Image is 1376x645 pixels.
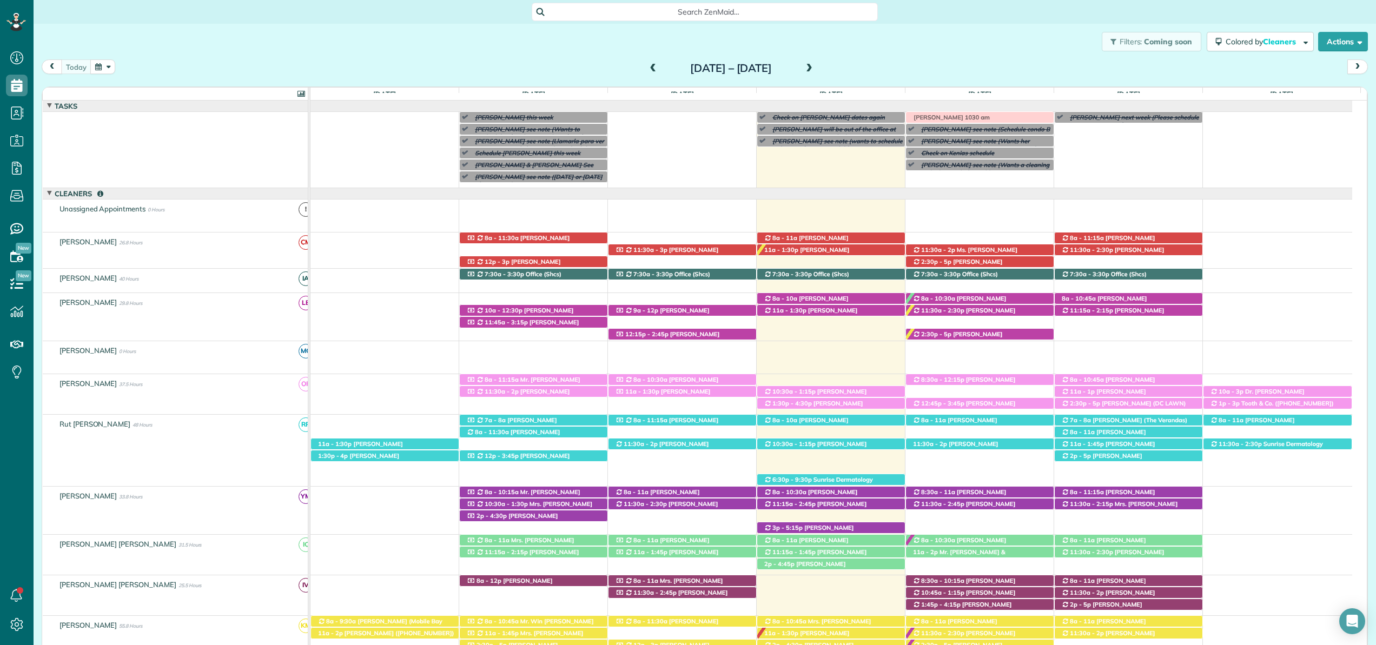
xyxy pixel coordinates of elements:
[466,376,580,391] span: Mr. [PERSON_NAME] ([PHONE_NUMBER])
[1055,438,1202,450] div: [STREET_ADDRESS][PERSON_NAME]
[460,374,607,385] div: [STREET_ADDRESS]
[906,244,1054,256] div: [STREET_ADDRESS][PERSON_NAME]
[764,560,795,568] span: 2p - 4:45p
[764,246,849,261] span: [PERSON_NAME] ([PHONE_NUMBER])
[912,330,1002,345] span: [PERSON_NAME] ([PHONE_NUMBER])
[912,536,1006,551] span: [PERSON_NAME] ([PHONE_NUMBER])
[615,388,710,403] span: [PERSON_NAME] ([PHONE_NUMBER])
[469,137,604,161] span: [PERSON_NAME] see note (Llamarla para ver si quiere que se le limpie en la tarde el dia [PERSON_N...
[906,415,1054,426] div: [STREET_ADDRESS]
[484,258,510,265] span: 12p - 3p
[1061,246,1164,261] span: [PERSON_NAME] ([PHONE_NUMBER])
[1218,388,1244,395] span: 10a - 3p
[772,270,812,278] span: 7:30a - 3:30p
[615,330,719,345] span: [PERSON_NAME] ([PHONE_NUMBER])
[1061,270,1147,285] span: Office (Shcs) ([PHONE_NUMBER])
[466,577,552,592] span: [PERSON_NAME] ([PHONE_NUMBER])
[615,270,710,285] span: Office (Shcs) ([PHONE_NUMBER])
[1203,415,1352,426] div: [STREET_ADDRESS]
[912,295,1006,310] span: [PERSON_NAME] ([PHONE_NUMBER])
[460,317,607,328] div: [STREET_ADDRESS]
[912,589,1015,604] span: [PERSON_NAME] ([PHONE_NUMBER])
[1210,416,1294,431] span: [PERSON_NAME] ([PHONE_NUMBER])
[633,376,668,383] span: 8a - 10:30a
[615,307,709,322] span: [PERSON_NAME] ([PHONE_NUMBER])
[466,428,560,443] span: [PERSON_NAME] ([PHONE_NUMBER])
[1061,307,1164,322] span: [PERSON_NAME] ([PHONE_NUMBER])
[615,536,709,551] span: [PERSON_NAME] ([PHONE_NUMBER])
[921,589,964,596] span: 10:45a - 1:15p
[1069,452,1091,460] span: 2p - 5p
[1218,416,1244,424] span: 8a - 11a
[484,488,519,496] span: 8a - 10:15a
[906,599,1054,610] div: [STREET_ADDRESS][US_STATE]
[466,258,560,273] span: [PERSON_NAME] ([PHONE_NUMBER])
[1061,295,1147,310] span: [PERSON_NAME] ([PHONE_NUMBER])
[460,575,607,587] div: [STREET_ADDRESS][PERSON_NAME]
[1061,601,1142,616] span: [PERSON_NAME] ([PHONE_NUMBER])
[460,547,607,558] div: [STREET_ADDRESS][PERSON_NAME]
[608,535,756,546] div: [STREET_ADDRESS][PERSON_NAME]
[757,474,905,486] div: [STREET_ADDRESS][PERSON_NAME]
[623,488,649,496] span: 8a - 11a
[466,388,570,403] span: [PERSON_NAME] ([PHONE_NUMBER])
[912,548,938,556] span: 11a - 2p
[1055,232,1202,244] div: [STREET_ADDRESS]
[1055,575,1202,587] div: [STREET_ADDRESS]
[484,536,510,544] span: 8a - 11a
[317,452,399,467] span: [PERSON_NAME] ([PHONE_NUMBER])
[608,575,756,587] div: [STREET_ADDRESS][PERSON_NAME]
[912,577,1015,592] span: [PERSON_NAME] ([PHONE_NUMBER])
[1061,295,1096,302] span: 8a - 10:45a
[906,535,1054,546] div: [STREET_ADDRESS]
[772,307,807,314] span: 11a - 1:30p
[772,536,798,544] span: 8a - 11a
[1061,428,1146,443] span: [PERSON_NAME] ([PHONE_NUMBER])
[772,388,816,395] span: 10:30a - 1:15p
[764,476,873,491] span: Sunrise Dermatology ([PHONE_NUMBER])
[484,548,528,556] span: 11:15a - 2:15p
[921,601,961,608] span: 1:45p - 4:15p
[906,587,1054,599] div: [STREET_ADDRESS][PERSON_NAME][PERSON_NAME]
[906,498,1054,510] div: [STREET_ADDRESS]
[921,307,964,314] span: 11:30a - 2:30p
[1069,601,1091,608] span: 2p - 5p
[1226,37,1300,46] span: Colored by
[912,258,1002,273] span: [PERSON_NAME] ([PHONE_NUMBER])
[317,617,442,633] span: [PERSON_NAME] (Mobile Bay Realty) ([PHONE_NUMBER])
[615,617,718,633] span: [PERSON_NAME] ([PHONE_NUMBER])
[460,269,607,280] div: 11940 [US_STATE] 181 - Fairhope, AL, 36532
[1236,400,1334,407] span: Tooth & Co. ([PHONE_NUMBER])
[1055,498,1202,510] div: [STREET_ADDRESS]
[906,547,1054,558] div: [STREET_ADDRESS]
[474,428,510,436] span: 8a - 11:30a
[484,500,528,508] span: 10:30a - 1:30p
[633,246,668,254] span: 11:30a - 3p
[608,269,756,280] div: 11940 [US_STATE] 181 - Fairhope, AL, 36532
[615,500,718,515] span: [PERSON_NAME] ([PHONE_NUMBER])
[460,232,607,244] div: [STREET_ADDRESS]
[757,547,905,558] div: [STREET_ADDRESS]
[615,589,727,604] span: [PERSON_NAME] ([PHONE_NUMBER])
[311,616,459,627] div: [STREET_ADDRESS]
[757,269,905,280] div: 11940 [US_STATE] 181 - Fairhope, AL, 36532
[1203,398,1352,409] div: [STREET_ADDRESS]
[772,295,798,302] span: 8a - 10a
[484,270,525,278] span: 7:30a - 3:30p
[921,536,956,544] span: 8a - 10:30a
[608,616,756,627] div: [STREET_ADDRESS]
[1061,388,1146,403] span: [PERSON_NAME] ([PHONE_NUMBER])
[757,498,905,510] div: [STREET_ADDRESS]
[633,617,668,625] span: 8a - 11:30a
[608,587,756,599] div: [STREET_ADDRESS]
[764,488,857,503] span: [PERSON_NAME] ([PHONE_NUMBER])
[912,400,1015,415] span: [PERSON_NAME] ([PHONE_NUMBER])
[466,307,573,322] span: [PERSON_NAME] ([PHONE_NUMBER])
[757,558,905,570] div: [STREET_ADDRESS]
[1069,246,1113,254] span: 11:30a - 2:30p
[1263,37,1298,46] span: Cleaners
[1061,440,1155,455] span: [PERSON_NAME] ([PHONE_NUMBER])
[921,488,956,496] span: 8:30a - 11a
[1055,386,1202,397] div: [STREET_ADDRESS]
[921,416,947,424] span: 8a - 11a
